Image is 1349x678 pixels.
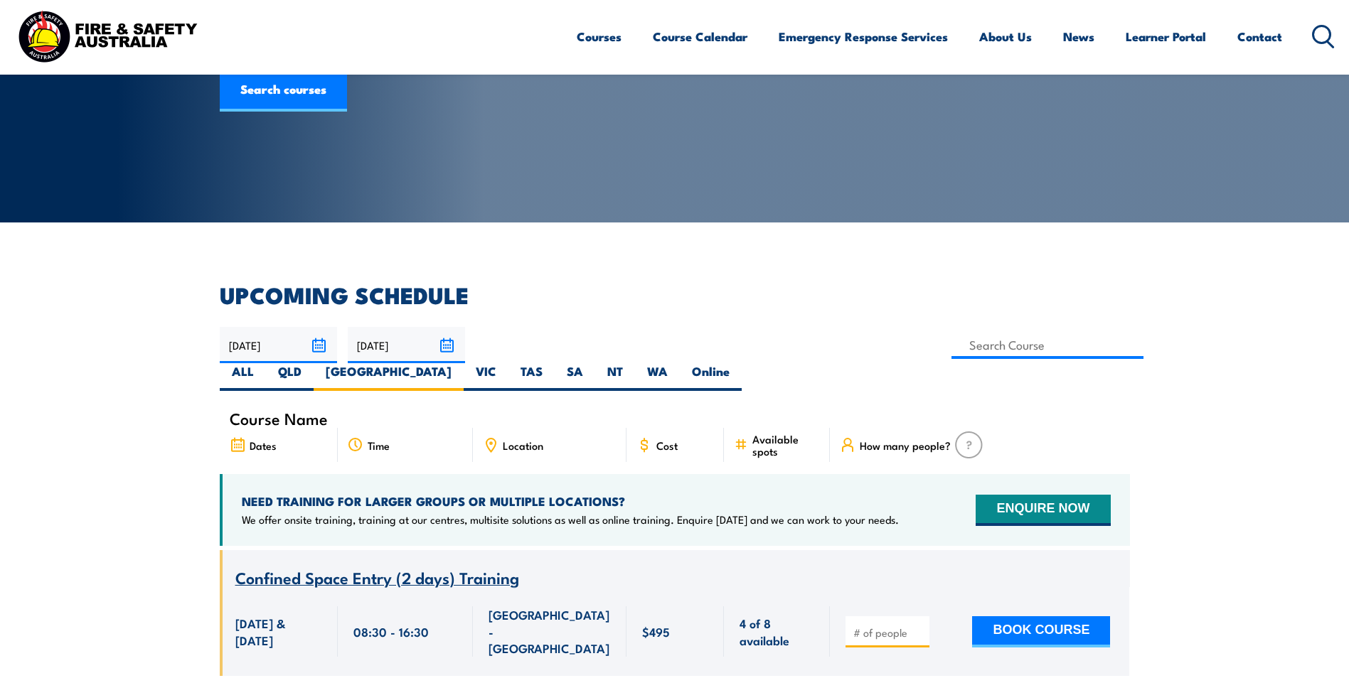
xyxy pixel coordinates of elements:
span: 4 of 8 available [740,615,814,648]
span: [GEOGRAPHIC_DATA] - [GEOGRAPHIC_DATA] [489,606,611,656]
button: ENQUIRE NOW [976,495,1110,526]
a: Learner Portal [1126,18,1206,55]
label: [GEOGRAPHIC_DATA] [314,363,464,391]
a: About Us [979,18,1032,55]
label: ALL [220,363,266,391]
a: Emergency Response Services [779,18,948,55]
span: $495 [642,623,670,640]
input: From date [220,327,337,363]
a: Courses [577,18,622,55]
a: Course Calendar [653,18,747,55]
span: Course Name [230,412,328,424]
input: # of people [853,625,924,640]
label: WA [635,363,680,391]
span: 08:30 - 16:30 [353,623,429,640]
span: [DATE] & [DATE] [235,615,322,648]
h4: NEED TRAINING FOR LARGER GROUPS OR MULTIPLE LOCATIONS? [242,493,899,509]
label: VIC [464,363,508,391]
label: SA [555,363,595,391]
a: News [1063,18,1094,55]
a: Search courses [220,69,347,112]
span: How many people? [860,439,951,451]
label: TAS [508,363,555,391]
span: Dates [250,439,277,451]
span: Available spots [752,433,820,457]
label: NT [595,363,635,391]
h2: UPCOMING SCHEDULE [220,284,1130,304]
a: Contact [1237,18,1282,55]
a: Confined Space Entry (2 days) Training [235,569,519,587]
p: We offer onsite training, training at our centres, multisite solutions as well as online training... [242,512,899,527]
span: Confined Space Entry (2 days) Training [235,565,519,589]
span: Location [503,439,543,451]
span: Time [368,439,390,451]
input: To date [348,327,465,363]
input: Search Course [951,331,1144,359]
label: Online [680,363,742,391]
span: Cost [656,439,678,451]
label: QLD [266,363,314,391]
button: BOOK COURSE [972,616,1110,647]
